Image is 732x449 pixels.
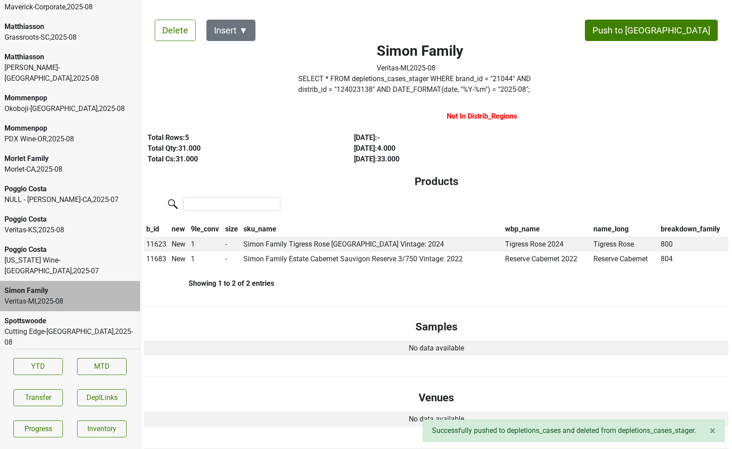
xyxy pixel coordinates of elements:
[4,296,136,307] div: Veritas-MI , 2025 - 08
[170,251,189,267] td: New
[241,222,503,237] th: sku_name: activate to sort column ascending
[503,251,591,267] td: Reserve Cabernet 2022
[354,143,540,154] div: [DATE] : 4.000
[377,42,463,59] h2: Simon Family
[151,391,721,404] h4: Venues
[77,389,127,406] button: DeplLinks
[223,222,241,237] th: size: activate to sort column ascending
[148,132,333,143] div: Total Rows: 5
[148,143,333,154] div: Total Qty: 31.000
[206,20,255,41] button: Insert ▼
[4,285,136,296] div: Simon Family
[658,251,728,267] td: 804
[4,164,136,175] div: Morlet-CA , 2025 - 08
[658,222,728,237] th: breakdown_family: activate to sort column ascending
[144,279,274,288] div: Showing 1 to 2 of 2 entries
[13,389,63,406] button: Transfer
[591,222,658,237] th: name_long: activate to sort column ascending
[223,251,241,267] td: -
[223,237,241,252] td: -
[77,420,127,437] a: Inventory
[658,237,728,252] td: 800
[354,154,540,165] div: [DATE] : 33.000
[189,251,223,267] td: 1
[146,240,166,248] span: 11623
[144,222,170,237] th: b_id: activate to sort column descending
[377,63,463,74] div: Veritas-MI , 2025 - 08
[4,103,136,114] div: Okoboji-[GEOGRAPHIC_DATA] , 2025 - 08
[189,237,223,252] td: 1
[155,20,196,41] button: Delete
[241,251,503,267] td: Simon Family Estate Cabernet Sauvigon Reserve 3/750 Vintage: 2022
[591,237,658,252] td: Tigress Rose
[585,20,718,41] button: Push to [GEOGRAPHIC_DATA]
[423,420,725,442] div: Successfully pushed to depletions_cases and deleted from depletions_cases_stager.
[4,225,136,235] div: Veritas-KS , 2025 - 08
[4,184,136,194] div: Poggio Costa
[503,222,591,237] th: wbp_name: activate to sort column ascending
[4,194,136,205] div: NULL - [PERSON_NAME]-CA , 2025 - 07
[77,358,127,375] a: MTD
[447,111,517,122] label: Not In Distrib_Regions
[151,321,721,334] h4: Samples
[354,132,540,143] div: [DATE] : -
[4,62,136,84] div: [PERSON_NAME]-[GEOGRAPHIC_DATA] , 2025 - 08
[4,32,136,43] div: Grassroots-SC , 2025 - 08
[4,255,136,276] div: [US_STATE] Wine-[GEOGRAPHIC_DATA] , 2025 - 07
[144,412,728,427] td: No data available
[4,153,136,164] div: Morlet Family
[4,134,136,144] div: PDX Wine-OR , 2025 - 08
[146,255,166,263] span: 11683
[503,237,591,252] td: Tigress Rose 2024
[4,316,136,326] div: Spottswoode
[151,175,721,188] h4: Products
[4,2,136,12] div: Maverick-Corporate , 2025 - 08
[591,251,658,267] td: Reserve Cabernet
[13,358,63,375] a: YTD
[189,222,223,237] th: 9le_conv: activate to sort column ascending
[170,237,189,252] td: New
[144,341,728,356] td: No data available
[298,74,542,95] label: Click to copy query
[4,52,136,62] div: Matthiasson
[241,237,503,252] td: Simon Family Tigress Rose [GEOGRAPHIC_DATA] Vintage: 2024
[170,222,189,237] th: new: activate to sort column ascending
[4,21,136,32] div: Matthiasson
[4,214,136,225] div: Poggio Costa
[13,420,63,437] a: Progress
[4,93,136,103] div: Mommenpop
[4,326,136,348] div: Cutting Edge-[GEOGRAPHIC_DATA] , 2025 - 08
[710,424,716,437] span: ×
[148,154,333,165] div: Total Cs: 31.000
[4,244,136,255] div: Poggio Costa
[4,123,136,134] div: Mommenpop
